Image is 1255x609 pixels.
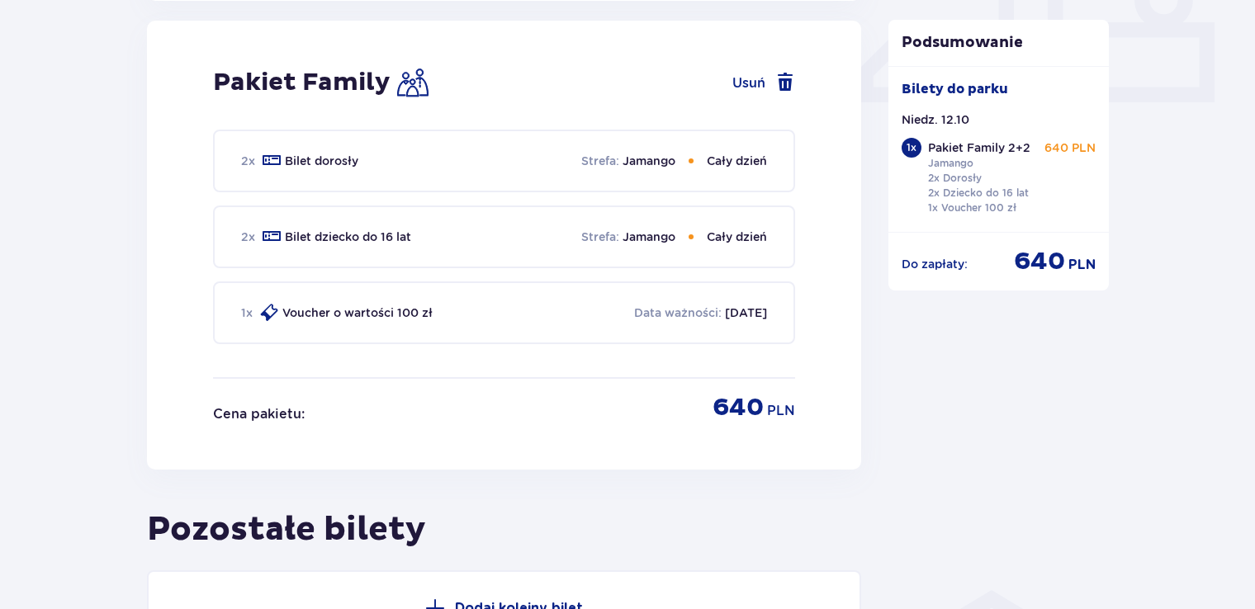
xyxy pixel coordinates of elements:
[928,139,1030,156] p: Pakiet Family 2+2
[902,138,921,158] div: 1 x
[581,229,619,245] p: Strefa :
[213,67,391,98] h2: Pakiet Family
[241,229,255,245] p: 2 x
[707,153,767,169] p: Cały dzień
[282,304,433,321] p: Voucher o wartości 100 zł
[581,153,619,169] p: Strefa :
[634,304,722,321] p: Data ważności :
[623,229,675,245] p: Jamango
[241,153,255,169] p: 2 x
[397,67,429,98] img: Family Icon
[767,402,795,420] p: PLN
[285,153,358,169] p: Bilet dorosły
[732,73,795,92] button: Usuń
[928,156,973,171] p: Jamango
[713,392,764,423] p: 640
[301,405,305,423] p: :
[1044,139,1096,156] p: 640 PLN
[1014,246,1065,277] span: 640
[725,304,767,321] p: [DATE]
[902,256,968,272] p: Do zapłaty :
[1068,256,1096,274] span: PLN
[888,33,1110,53] p: Podsumowanie
[285,229,411,245] p: Bilet dziecko do 16 lat
[928,171,1029,215] p: 2x Dorosły 2x Dziecko do 16 lat 1x Voucher 100 zł
[707,229,767,245] p: Cały dzień
[241,304,253,321] p: 1 x
[902,111,969,128] p: Niedz. 12.10
[902,80,1008,98] p: Bilety do parku
[623,153,675,169] p: Jamango
[147,489,861,550] h2: Pozostałe bilety
[213,405,301,423] p: Cena pakietu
